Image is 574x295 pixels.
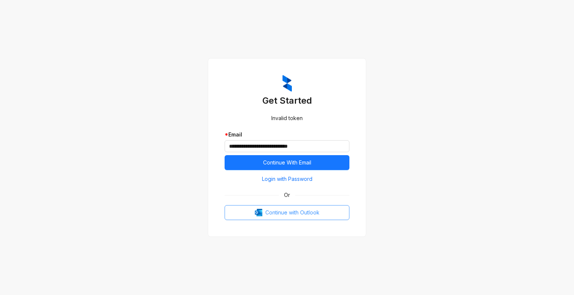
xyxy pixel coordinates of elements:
button: Continue With Email [225,155,349,170]
h3: Get Started [225,95,349,107]
div: Invalid token [225,114,349,122]
img: Outlook [255,209,262,216]
div: Email [225,131,349,139]
span: Or [279,191,295,199]
button: Login with Password [225,173,349,185]
span: Login with Password [262,175,312,183]
img: ZumaIcon [283,75,292,92]
button: OutlookContinue with Outlook [225,205,349,220]
span: Continue with Outlook [265,208,320,217]
span: Continue With Email [263,159,311,167]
